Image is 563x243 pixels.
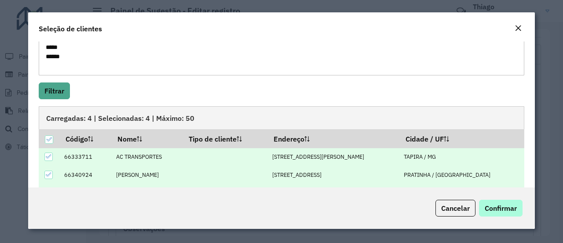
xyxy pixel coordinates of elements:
[111,166,183,184] td: [PERSON_NAME]
[435,200,475,217] button: Cancelar
[39,82,70,99] button: Filtrar
[59,129,111,148] th: Código
[268,129,399,148] th: Endereço
[399,148,524,166] td: TAPIRA / MG
[268,166,399,184] td: [STREET_ADDRESS]
[268,148,399,166] td: [STREET_ADDRESS][PERSON_NAME]
[59,184,111,202] td: 66337839
[479,200,523,217] button: Confirmar
[515,25,522,32] em: Fechar
[111,184,183,202] td: [PERSON_NAME]
[39,106,524,129] div: Carregadas: 4 | Selecionadas: 4 | Máximo: 50
[59,166,111,184] td: 66340924
[512,23,524,34] button: Close
[399,184,524,202] td: PRATINHA / [GEOGRAPHIC_DATA]
[441,204,470,213] span: Cancelar
[111,148,183,166] td: AC TRANSPORTES
[399,166,524,184] td: PRATINHA / [GEOGRAPHIC_DATA]
[39,23,102,34] h4: Seleção de clientes
[59,148,111,166] td: 66333711
[183,129,268,148] th: Tipo de cliente
[111,129,183,148] th: Nome
[399,129,524,148] th: Cidade / UF
[268,184,399,202] td: PRACA DO ROSARIO 197
[485,204,517,213] span: Confirmar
